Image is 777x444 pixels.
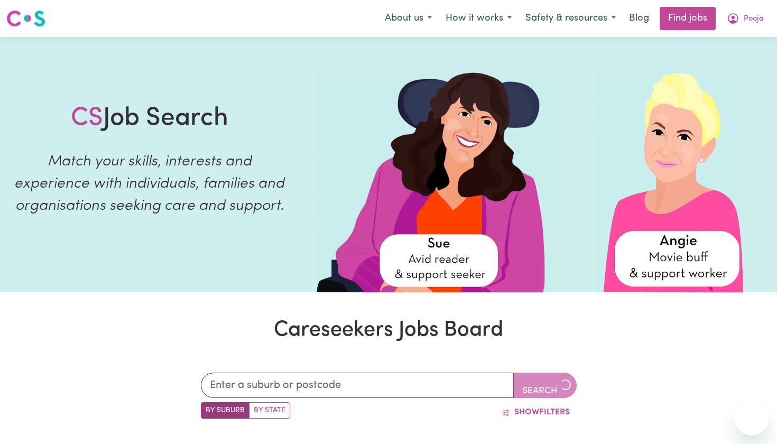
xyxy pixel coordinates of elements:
[201,373,514,398] input: Enter a suburb or postcode
[519,7,623,30] button: Safety & resources
[744,13,764,25] span: Pooja
[249,402,290,419] label: Search by state
[623,7,655,30] a: Blog
[201,402,249,419] label: Search by suburb/post code
[720,7,771,30] button: My Account
[495,402,577,422] button: ShowFilters
[6,9,45,28] img: Careseekers logo
[735,402,769,436] iframe: Button to launch messaging window
[6,6,45,31] a: Careseekers logo
[71,106,103,131] span: CS
[13,151,286,217] p: Match your skills, interests and experience with individuals, families and organisations seeking ...
[660,7,716,30] a: Find jobs
[378,7,439,30] button: About us
[514,408,539,417] span: Show
[71,104,228,134] h1: Job Search
[439,7,519,30] button: How it works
